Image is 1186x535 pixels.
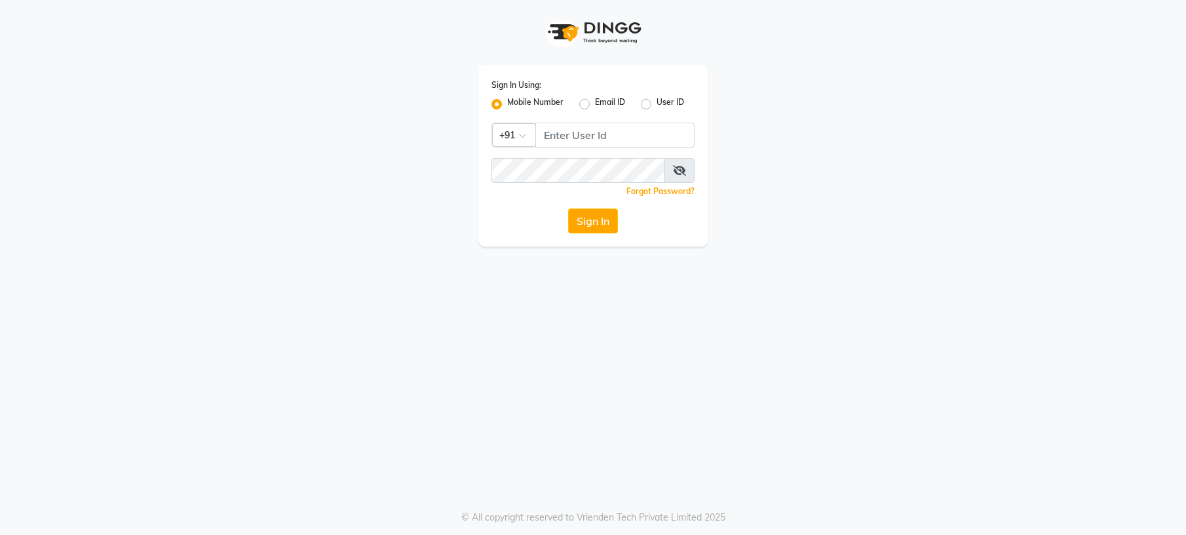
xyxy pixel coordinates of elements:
[507,96,564,112] label: Mobile Number
[535,123,695,148] input: Username
[626,186,695,196] a: Forgot Password?
[541,13,645,52] img: logo1.svg
[657,96,684,112] label: User ID
[491,158,665,183] input: Username
[595,96,625,112] label: Email ID
[568,208,618,233] button: Sign In
[491,79,541,91] label: Sign In Using:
